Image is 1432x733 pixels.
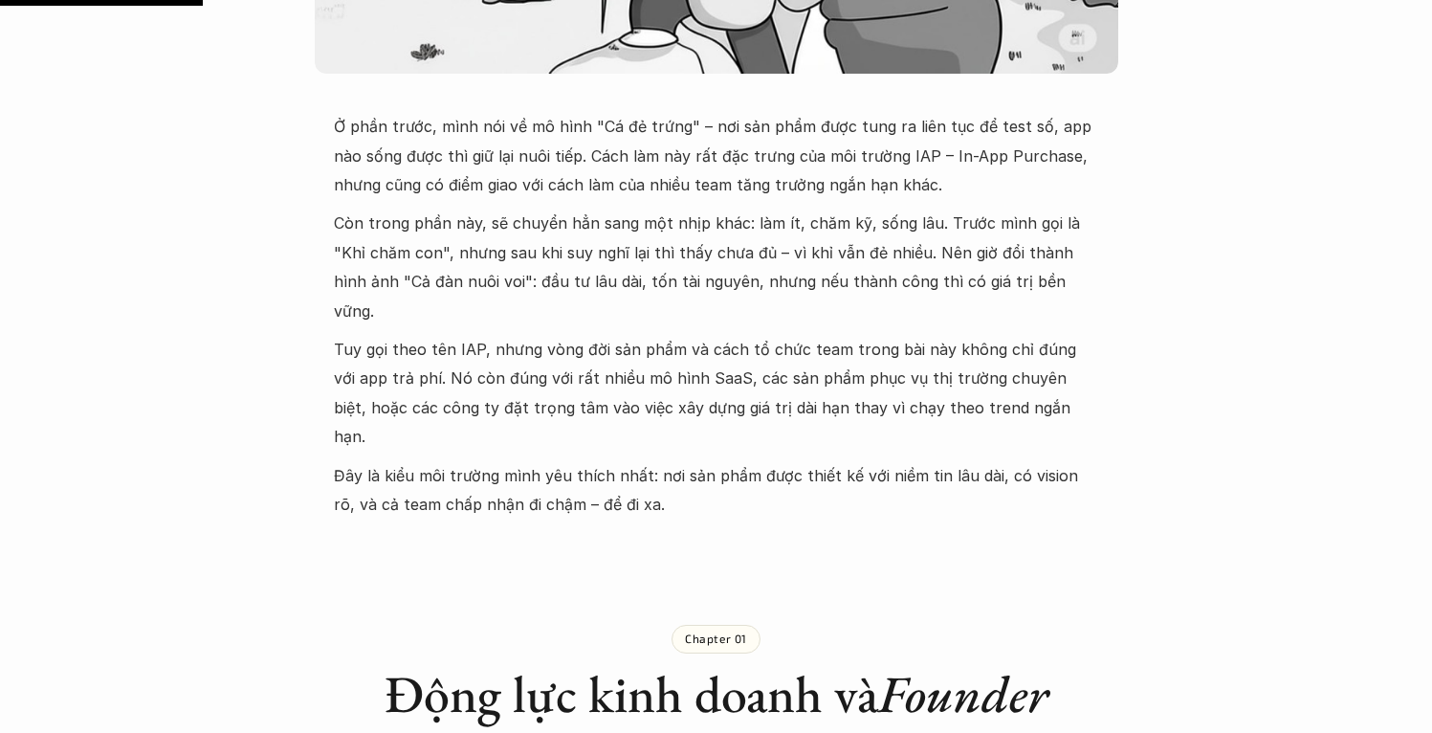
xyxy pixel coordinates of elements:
h1: Động lực kinh doanh và [334,663,1099,725]
em: Founder [878,660,1048,727]
p: Còn trong phần này, sẽ chuyển hẳn sang một nhịp khác: làm ít, chăm kỹ, sống lâu. Trước mình gọi l... [334,209,1099,325]
p: Ở phần trước, mình nói về mô hình "Cá đẻ trứng" – nơi sản phẩm được tung ra liên tục để test số, ... [334,112,1099,199]
p: Chapter 01 [685,632,747,645]
p: Tuy gọi theo tên IAP, nhưng vòng đời sản phẩm và cách tổ chức team trong bài này không chỉ đúng v... [334,335,1099,452]
p: Đây là kiểu môi trường mình yêu thích nhất: nơi sản phẩm được thiết kế với niềm tin lâu dài, có v... [334,461,1099,520]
